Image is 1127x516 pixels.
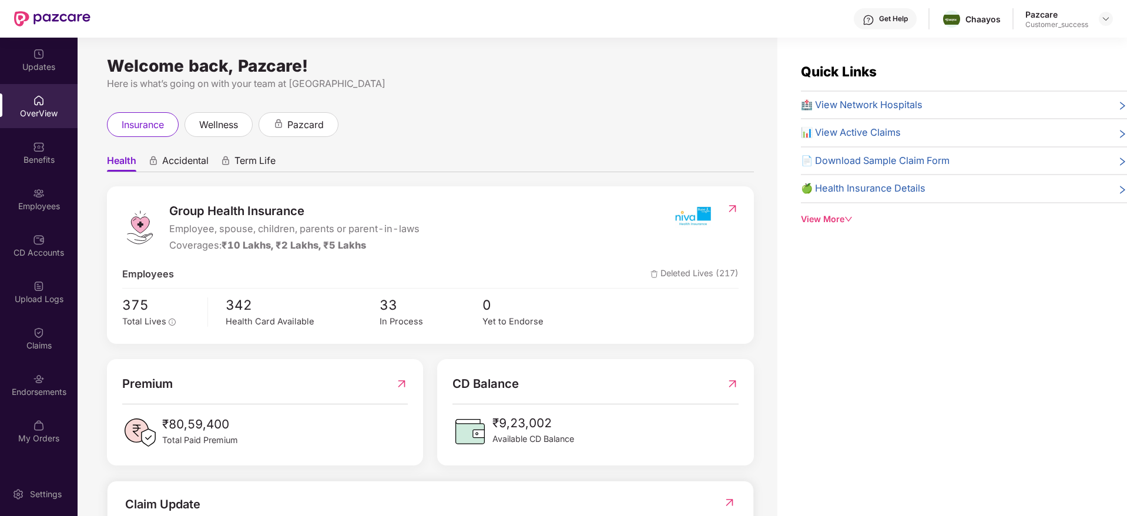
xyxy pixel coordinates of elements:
span: 375 [122,294,199,316]
span: Term Life [234,155,276,172]
img: RedirectIcon [395,374,408,393]
span: Deleted Lives (217) [650,267,739,282]
img: insurerIcon [670,202,715,231]
div: Coverages: [169,238,420,253]
img: PaidPremiumIcon [122,415,157,450]
img: RedirectIcon [726,203,739,215]
span: Total Paid Premium [162,434,238,447]
span: Employee, spouse, children, parents or parent-in-laws [169,222,420,237]
span: Accidental [162,155,209,172]
span: Quick Links [801,63,877,79]
img: logo [122,210,157,245]
span: pazcard [287,118,324,132]
img: svg+xml;base64,PHN2ZyBpZD0iQmVuZWZpdHMiIHhtbG5zPSJodHRwOi8vd3d3LnczLm9yZy8yMDAwL3N2ZyIgd2lkdGg9Ij... [33,141,45,153]
span: right [1118,183,1127,196]
img: svg+xml;base64,PHN2ZyBpZD0iVXBkYXRlZCIgeG1sbnM9Imh0dHA6Ly93d3cudzMub3JnLzIwMDAvc3ZnIiB3aWR0aD0iMj... [33,48,45,60]
div: Yet to Endorse [482,315,585,329]
img: svg+xml;base64,PHN2ZyBpZD0iU2V0dGluZy0yMHgyMCIgeG1sbnM9Imh0dHA6Ly93d3cudzMub3JnLzIwMDAvc3ZnIiB3aW... [12,488,24,500]
img: svg+xml;base64,PHN2ZyBpZD0iTXlfT3JkZXJzIiBkYXRhLW5hbWU9Ik15IE9yZGVycyIgeG1sbnM9Imh0dHA6Ly93d3cudz... [33,420,45,431]
img: New Pazcare Logo [14,11,90,26]
span: 📊 View Active Claims [801,125,901,140]
div: In Process [380,315,482,329]
div: animation [273,119,284,129]
span: right [1118,156,1127,169]
img: CDBalanceIcon [452,414,488,449]
div: Here is what’s going on with your team at [GEOGRAPHIC_DATA] [107,76,754,91]
img: svg+xml;base64,PHN2ZyBpZD0iRHJvcGRvd24tMzJ4MzIiIHhtbG5zPSJodHRwOi8vd3d3LnczLm9yZy8yMDAwL3N2ZyIgd2... [1101,14,1111,24]
img: deleteIcon [650,270,658,278]
span: 33 [380,294,482,316]
div: Customer_success [1025,20,1088,29]
img: svg+xml;base64,PHN2ZyBpZD0iSGVscC0zMngzMiIgeG1sbnM9Imh0dHA6Ly93d3cudzMub3JnLzIwMDAvc3ZnIiB3aWR0aD... [863,14,874,26]
img: svg+xml;base64,PHN2ZyBpZD0iRW5kb3JzZW1lbnRzIiB4bWxucz0iaHR0cDovL3d3dy53My5vcmcvMjAwMC9zdmciIHdpZH... [33,373,45,385]
div: View More [801,213,1127,226]
span: 📄 Download Sample Claim Form [801,153,950,169]
span: 342 [226,294,380,316]
span: Available CD Balance [492,433,574,445]
div: Chaayos [965,14,1001,25]
span: 🍏 Health Insurance Details [801,181,925,196]
img: RedirectIcon [726,374,739,393]
img: svg+xml;base64,PHN2ZyBpZD0iSG9tZSIgeG1sbnM9Imh0dHA6Ly93d3cudzMub3JnLzIwMDAvc3ZnIiB3aWR0aD0iMjAiIG... [33,95,45,106]
span: info-circle [169,319,176,326]
div: Claim Update [125,495,200,514]
span: Group Health Insurance [169,202,420,220]
img: svg+xml;base64,PHN2ZyBpZD0iQ2xhaW0iIHhtbG5zPSJodHRwOi8vd3d3LnczLm9yZy8yMDAwL3N2ZyIgd2lkdGg9IjIwIi... [33,327,45,339]
img: svg+xml;base64,PHN2ZyBpZD0iQ0RfQWNjb3VudHMiIGRhdGEtbmFtZT0iQ0QgQWNjb3VudHMiIHhtbG5zPSJodHRwOi8vd3... [33,234,45,246]
div: Pazcare [1025,9,1088,20]
span: right [1118,128,1127,140]
span: 🏥 View Network Hospitals [801,98,923,113]
div: animation [220,156,231,166]
span: Health [107,155,136,172]
span: ₹80,59,400 [162,415,238,434]
span: ₹10 Lakhs, ₹2 Lakhs, ₹5 Lakhs [222,239,366,251]
span: 0 [482,294,585,316]
div: Get Help [879,14,908,24]
div: Welcome back, Pazcare! [107,61,754,71]
span: insurance [122,118,164,132]
div: Health Card Available [226,315,380,329]
span: ₹9,23,002 [492,414,574,433]
span: wellness [199,118,238,132]
img: svg+xml;base64,PHN2ZyBpZD0iVXBsb2FkX0xvZ3MiIGRhdGEtbmFtZT0iVXBsb2FkIExvZ3MiIHhtbG5zPSJodHRwOi8vd3... [33,280,45,292]
img: chaayos.jpeg [943,15,960,25]
span: Employees [122,267,174,282]
img: svg+xml;base64,PHN2ZyBpZD0iRW1wbG95ZWVzIiB4bWxucz0iaHR0cDovL3d3dy53My5vcmcvMjAwMC9zdmciIHdpZHRoPS... [33,187,45,199]
div: Settings [26,488,65,500]
span: right [1118,100,1127,113]
div: animation [148,156,159,166]
img: RedirectIcon [723,497,736,508]
span: down [844,215,853,223]
span: Total Lives [122,316,166,327]
span: CD Balance [452,374,519,393]
span: Premium [122,374,173,393]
